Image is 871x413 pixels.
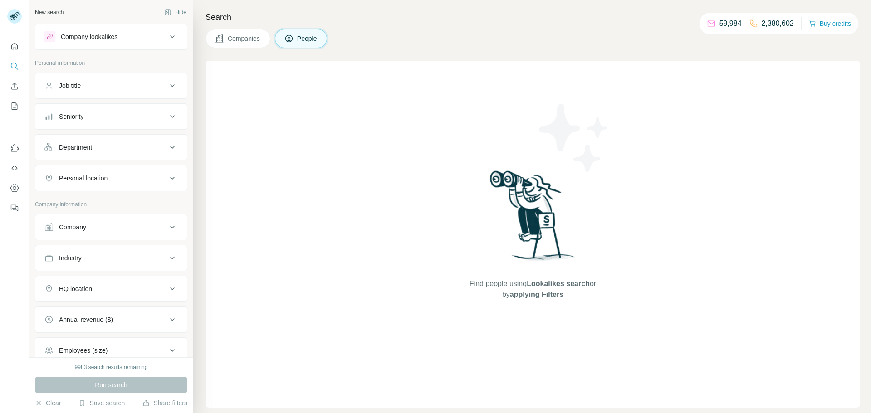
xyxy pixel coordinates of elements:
[460,278,605,300] span: Find people using or by
[35,167,187,189] button: Personal location
[59,174,108,183] div: Personal location
[7,78,22,94] button: Enrich CSV
[486,168,580,269] img: Surfe Illustration - Woman searching with binoculars
[35,278,187,300] button: HQ location
[35,136,187,158] button: Department
[7,140,22,156] button: Use Surfe on LinkedIn
[35,59,187,67] p: Personal information
[59,112,83,121] div: Seniority
[35,247,187,269] button: Industry
[35,26,187,48] button: Company lookalikes
[719,18,742,29] p: 59,984
[809,17,851,30] button: Buy credits
[35,398,61,408] button: Clear
[510,291,563,298] span: applying Filters
[59,223,86,232] div: Company
[35,8,64,16] div: New search
[59,143,92,152] div: Department
[61,32,117,41] div: Company lookalikes
[59,315,113,324] div: Annual revenue ($)
[7,58,22,74] button: Search
[533,97,615,179] img: Surfe Illustration - Stars
[75,363,148,371] div: 9983 search results remaining
[35,75,187,97] button: Job title
[35,200,187,209] p: Company information
[35,309,187,330] button: Annual revenue ($)
[762,18,794,29] p: 2,380,602
[7,160,22,176] button: Use Surfe API
[297,34,318,43] span: People
[35,340,187,361] button: Employees (size)
[206,11,860,24] h4: Search
[35,106,187,127] button: Seniority
[59,346,108,355] div: Employees (size)
[7,180,22,196] button: Dashboard
[59,284,92,293] div: HQ location
[527,280,590,287] span: Lookalikes search
[78,398,125,408] button: Save search
[7,98,22,114] button: My lists
[142,398,187,408] button: Share filters
[7,200,22,216] button: Feedback
[59,253,82,262] div: Industry
[158,5,193,19] button: Hide
[228,34,261,43] span: Companies
[59,81,81,90] div: Job title
[7,38,22,54] button: Quick start
[35,216,187,238] button: Company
